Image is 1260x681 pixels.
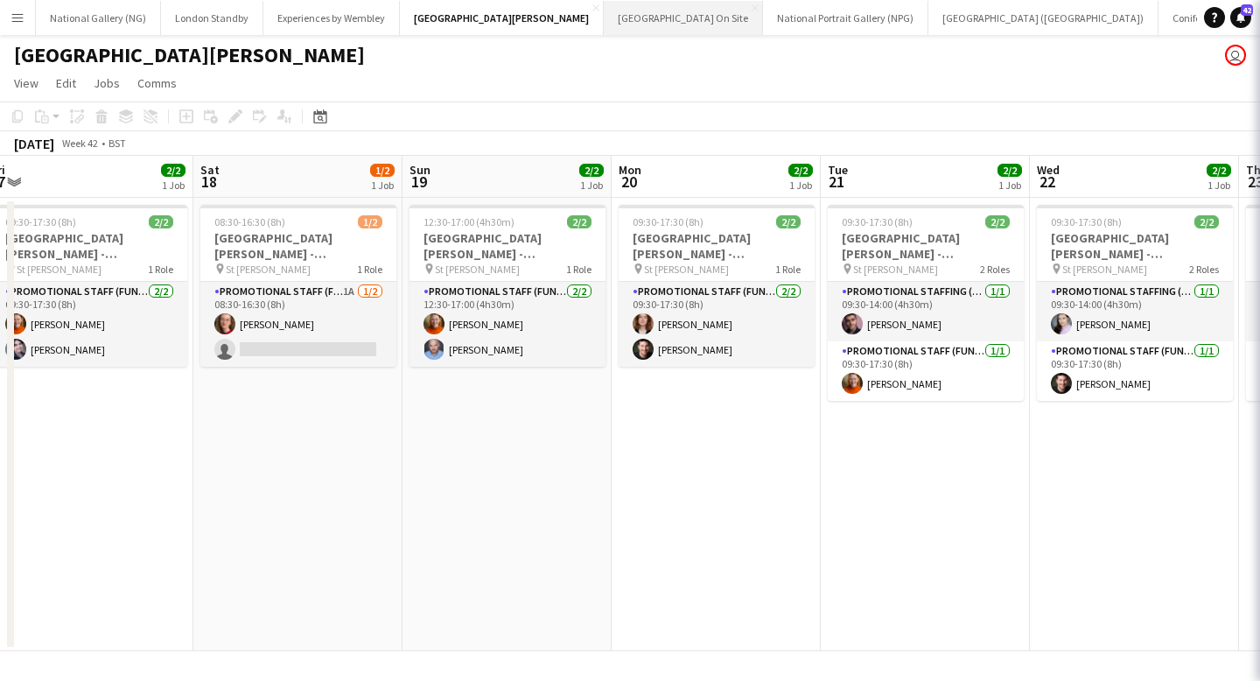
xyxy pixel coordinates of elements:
[776,215,801,228] span: 2/2
[409,282,605,367] app-card-role: Promotional Staff (Fundraiser)2/212:30-17:00 (4h30m)[PERSON_NAME][PERSON_NAME]
[161,1,263,35] button: London Standby
[828,162,848,178] span: Tue
[763,1,928,35] button: National Portrait Gallery (NPG)
[409,205,605,367] app-job-card: 12:30-17:00 (4h30m)2/2[GEOGRAPHIC_DATA][PERSON_NAME] - Fundraising St [PERSON_NAME]1 RolePromotio...
[137,75,177,91] span: Comms
[14,135,54,152] div: [DATE]
[400,1,604,35] button: [GEOGRAPHIC_DATA][PERSON_NAME]
[788,164,813,177] span: 2/2
[853,263,938,276] span: St [PERSON_NAME]
[358,215,382,228] span: 1/2
[604,1,763,35] button: [GEOGRAPHIC_DATA] On Site
[775,263,801,276] span: 1 Role
[619,162,641,178] span: Mon
[200,230,396,262] h3: [GEOGRAPHIC_DATA][PERSON_NAME] - Fundraising
[161,164,185,177] span: 2/2
[49,72,83,95] a: Edit
[409,230,605,262] h3: [GEOGRAPHIC_DATA][PERSON_NAME] - Fundraising
[789,179,812,192] div: 1 Job
[1037,341,1233,401] app-card-role: Promotional Staff (Fundraiser)1/109:30-17:30 (8h)[PERSON_NAME]
[370,164,395,177] span: 1/2
[87,72,127,95] a: Jobs
[1034,172,1060,192] span: 22
[200,162,220,178] span: Sat
[357,263,382,276] span: 1 Role
[58,137,101,150] span: Week 42
[36,1,161,35] button: National Gallery (NG)
[130,72,184,95] a: Comms
[997,164,1022,177] span: 2/2
[5,215,76,228] span: 09:30-17:30 (8h)
[980,263,1010,276] span: 2 Roles
[1037,282,1233,341] app-card-role: Promotional Staffing (Promotional Staff)1/109:30-14:00 (4h30m)[PERSON_NAME]
[580,179,603,192] div: 1 Job
[1062,263,1147,276] span: St [PERSON_NAME]
[619,282,815,367] app-card-role: Promotional Staff (Fundraiser)2/209:30-17:30 (8h)[PERSON_NAME][PERSON_NAME]
[1194,215,1219,228] span: 2/2
[828,341,1024,401] app-card-role: Promotional Staff (Fundraiser)1/109:30-17:30 (8h)[PERSON_NAME]
[148,263,173,276] span: 1 Role
[566,263,591,276] span: 1 Role
[828,282,1024,341] app-card-role: Promotional Staffing (Promotional Staff)1/109:30-14:00 (4h30m)[PERSON_NAME]
[435,263,520,276] span: St [PERSON_NAME]
[619,230,815,262] h3: [GEOGRAPHIC_DATA][PERSON_NAME] - Fundraising
[619,205,815,367] app-job-card: 09:30-17:30 (8h)2/2[GEOGRAPHIC_DATA][PERSON_NAME] - Fundraising St [PERSON_NAME]1 RolePromotional...
[407,172,430,192] span: 19
[1037,205,1233,401] app-job-card: 09:30-17:30 (8h)2/2[GEOGRAPHIC_DATA][PERSON_NAME] - Fundraising St [PERSON_NAME]2 RolesPromotiona...
[14,75,38,91] span: View
[616,172,641,192] span: 20
[371,179,394,192] div: 1 Job
[842,215,913,228] span: 09:30-17:30 (8h)
[56,75,76,91] span: Edit
[7,72,45,95] a: View
[198,172,220,192] span: 18
[423,215,514,228] span: 12:30-17:00 (4h30m)
[214,215,285,228] span: 08:30-16:30 (8h)
[149,215,173,228] span: 2/2
[108,137,126,150] div: BST
[928,1,1158,35] button: [GEOGRAPHIC_DATA] ([GEOGRAPHIC_DATA])
[14,42,365,68] h1: [GEOGRAPHIC_DATA][PERSON_NAME]
[1051,215,1122,228] span: 09:30-17:30 (8h)
[828,205,1024,401] app-job-card: 09:30-17:30 (8h)2/2[GEOGRAPHIC_DATA][PERSON_NAME] - Fundraising St [PERSON_NAME]2 RolesPromotiona...
[94,75,120,91] span: Jobs
[263,1,400,35] button: Experiences by Wembley
[409,162,430,178] span: Sun
[226,263,311,276] span: St [PERSON_NAME]
[567,215,591,228] span: 2/2
[200,205,396,367] app-job-card: 08:30-16:30 (8h)1/2[GEOGRAPHIC_DATA][PERSON_NAME] - Fundraising St [PERSON_NAME]1 RolePromotional...
[1225,45,1246,66] app-user-avatar: Gus Gordon
[985,215,1010,228] span: 2/2
[1207,179,1230,192] div: 1 Job
[998,179,1021,192] div: 1 Job
[17,263,101,276] span: St [PERSON_NAME]
[1189,263,1219,276] span: 2 Roles
[1230,7,1251,28] a: 42
[200,282,396,367] app-card-role: Promotional Staff (Fundraiser)1A1/208:30-16:30 (8h)[PERSON_NAME]
[579,164,604,177] span: 2/2
[1241,4,1253,16] span: 42
[633,215,703,228] span: 09:30-17:30 (8h)
[1207,164,1231,177] span: 2/2
[162,179,185,192] div: 1 Job
[825,172,848,192] span: 21
[1037,230,1233,262] h3: [GEOGRAPHIC_DATA][PERSON_NAME] - Fundraising
[1037,162,1060,178] span: Wed
[828,230,1024,262] h3: [GEOGRAPHIC_DATA][PERSON_NAME] - Fundraising
[644,263,729,276] span: St [PERSON_NAME]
